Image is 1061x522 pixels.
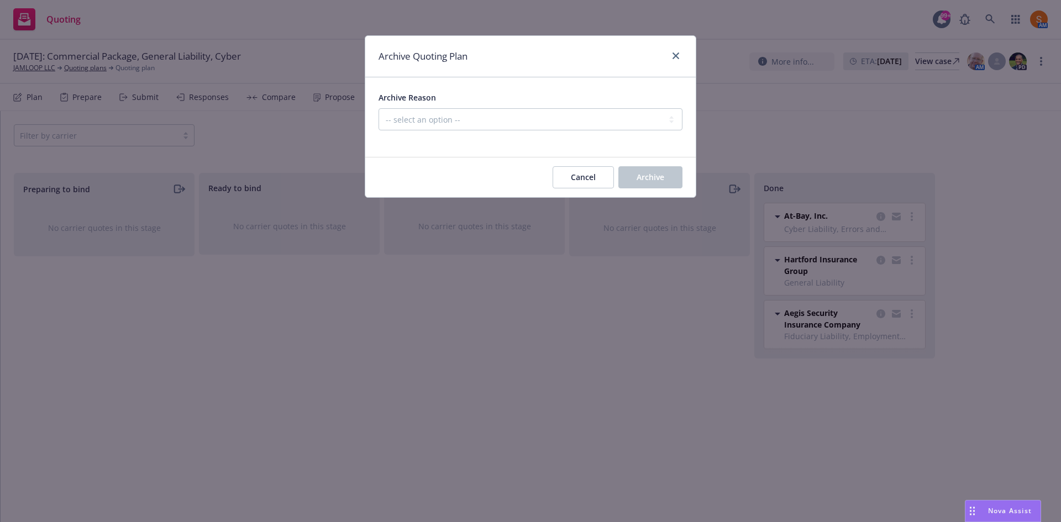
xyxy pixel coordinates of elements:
span: Archive [637,172,664,182]
button: Nova Assist [965,500,1041,522]
span: Nova Assist [988,506,1032,515]
h1: Archive Quoting Plan [379,49,468,64]
button: Cancel [553,166,614,188]
button: Archive [618,166,682,188]
span: Cancel [571,172,596,182]
a: close [669,49,682,62]
div: Drag to move [965,500,979,521]
span: Archive Reason [379,92,436,103]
